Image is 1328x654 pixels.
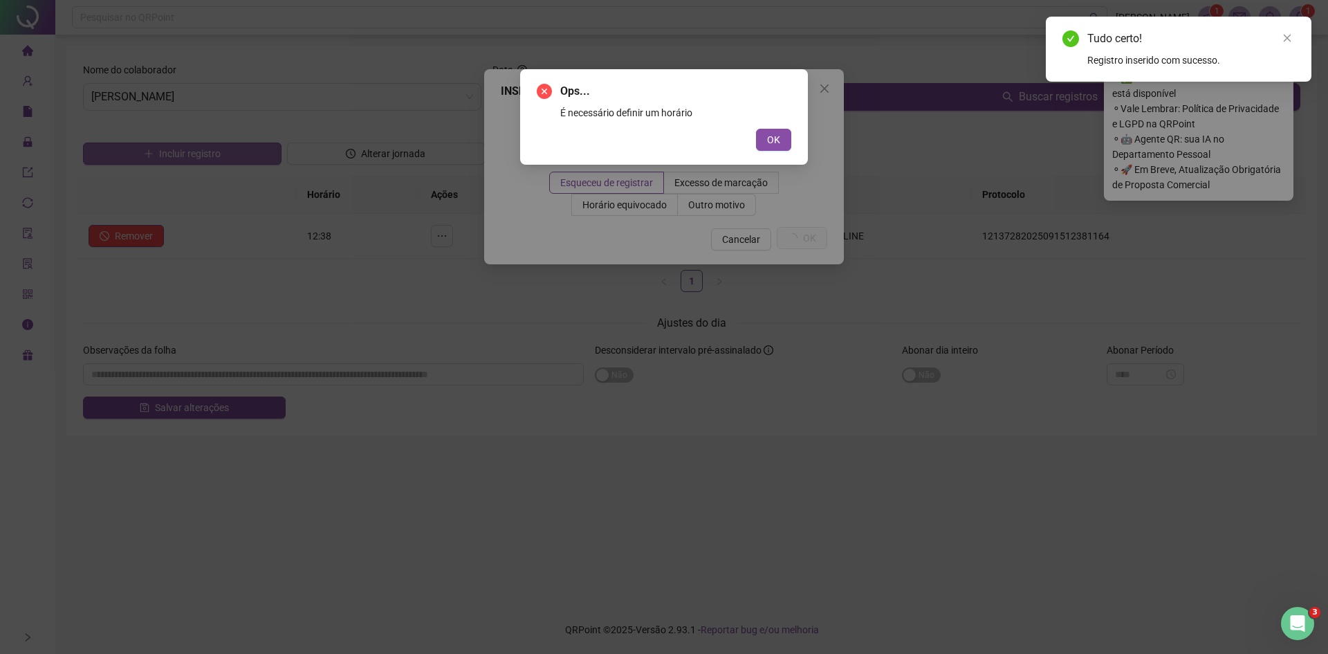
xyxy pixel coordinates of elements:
div: Tudo certo! [1087,30,1295,47]
iframe: Intercom live chat [1281,607,1314,640]
span: check-circle [1062,30,1079,47]
a: Close [1280,30,1295,46]
span: close [1282,33,1292,43]
div: Registro inserido com sucesso. [1087,53,1295,68]
span: close-circle [537,84,552,99]
div: É necessário definir um horário [560,105,791,120]
button: OK [756,129,791,151]
span: OK [767,132,780,147]
span: Ops... [560,83,791,100]
span: 3 [1309,607,1320,618]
